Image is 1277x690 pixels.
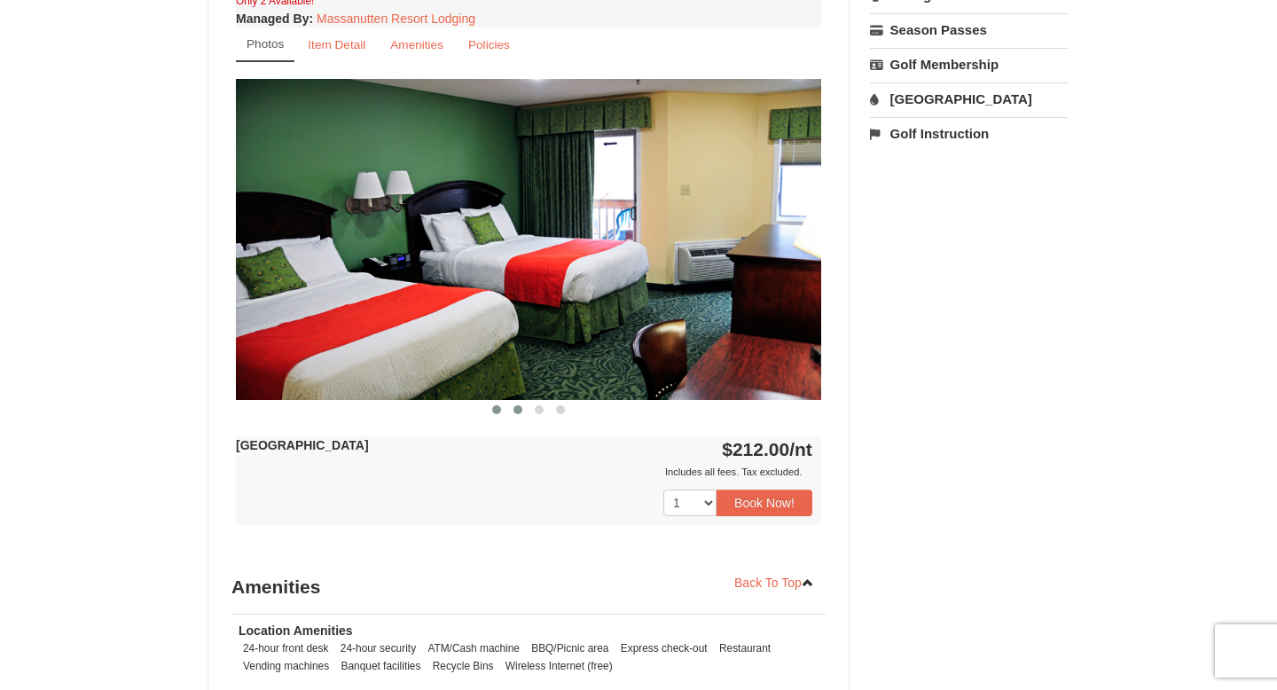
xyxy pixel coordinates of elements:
[715,639,775,657] li: Restaurant
[468,38,510,51] small: Policies
[527,639,613,657] li: BBQ/Picnic area
[717,490,812,516] button: Book Now!
[336,639,420,657] li: 24-hour security
[722,439,812,459] strong: $212.00
[239,657,333,675] li: Vending machines
[457,27,521,62] a: Policies
[501,657,617,675] li: Wireless Internet (free)
[236,12,313,26] strong: :
[236,463,812,481] div: Includes all fees. Tax excluded.
[236,27,294,62] a: Photos
[231,569,826,605] h3: Amenities
[723,569,826,596] a: Back To Top
[870,48,1068,81] a: Golf Membership
[236,12,309,26] span: Managed By
[296,27,377,62] a: Item Detail
[236,79,821,399] img: 18876286-41-233aa5f3.jpg
[236,438,369,452] strong: [GEOGRAPHIC_DATA]
[870,117,1068,150] a: Golf Instruction
[247,37,284,51] small: Photos
[379,27,455,62] a: Amenities
[390,38,443,51] small: Amenities
[337,657,426,675] li: Banquet facilities
[870,82,1068,115] a: [GEOGRAPHIC_DATA]
[789,439,812,459] span: /nt
[423,639,524,657] li: ATM/Cash machine
[616,639,712,657] li: Express check-out
[317,12,475,26] a: Massanutten Resort Lodging
[239,623,353,638] strong: Location Amenities
[870,13,1068,46] a: Season Passes
[308,38,365,51] small: Item Detail
[428,657,498,675] li: Recycle Bins
[239,639,333,657] li: 24-hour front desk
